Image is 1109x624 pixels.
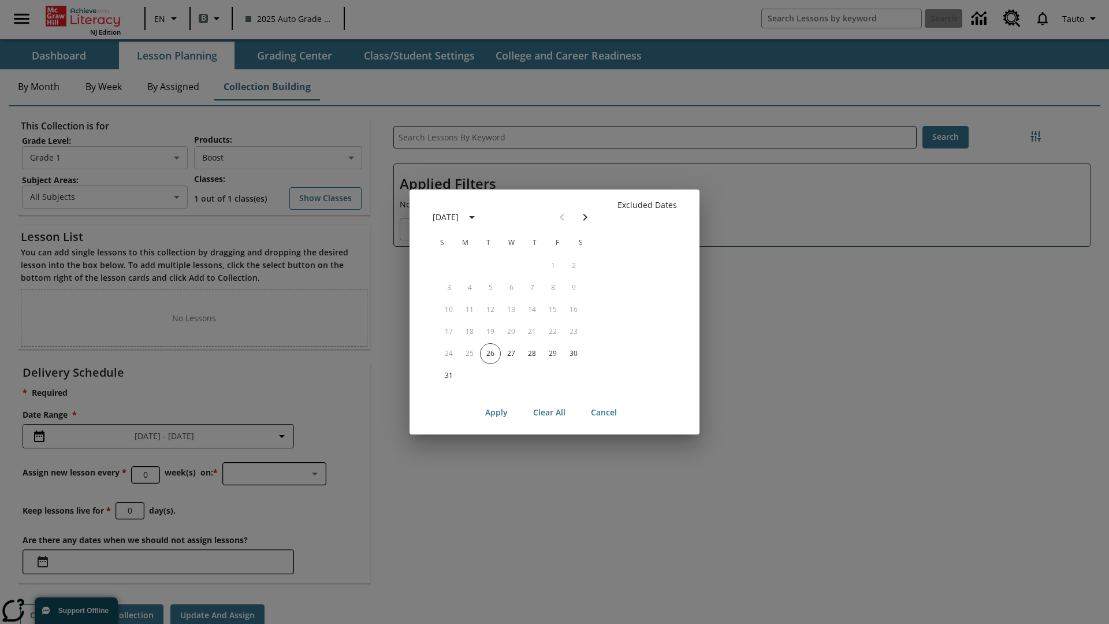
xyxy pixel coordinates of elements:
button: 30 [563,343,584,364]
button: 29 [542,343,563,364]
span: Friday [547,231,568,254]
button: 27 [501,343,522,364]
button: Apply [476,402,517,424]
span: Sunday [431,231,452,254]
button: 31 [438,365,459,386]
p: Excluded Dates [604,199,690,211]
span: Saturday [570,231,591,254]
span: Tuesday [478,231,498,254]
button: Cancel [582,402,626,424]
div: [DATE] [433,211,459,223]
span: Wednesday [501,231,522,254]
span: Thursday [524,231,545,254]
button: Clear All [524,402,575,424]
button: 26 [480,343,501,364]
span: Monday [455,231,475,254]
button: 28 [522,343,542,364]
button: calendar view is open, switch to year view [462,207,482,227]
button: Next month [574,206,597,229]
